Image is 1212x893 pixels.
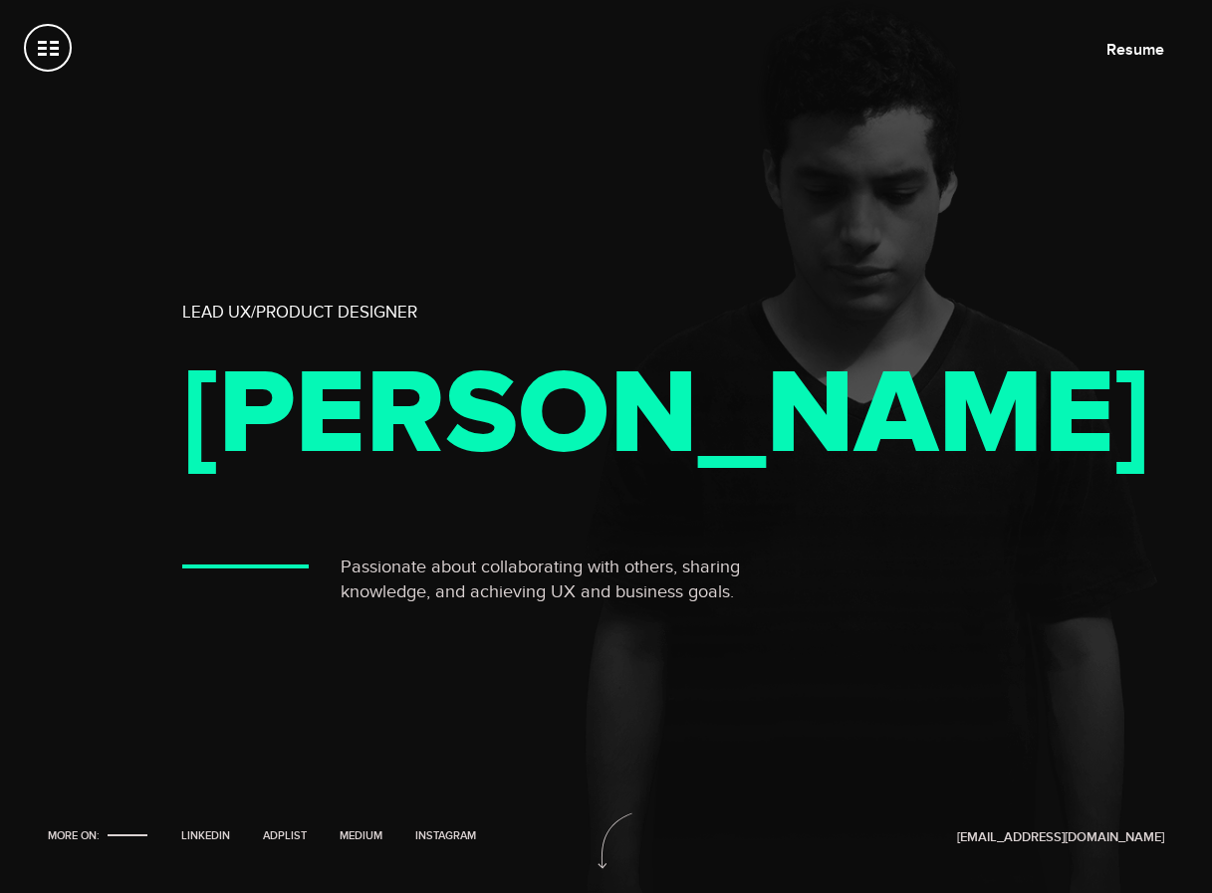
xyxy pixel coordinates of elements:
[333,829,389,842] a: Medium
[408,829,483,842] a: Instagram
[1106,40,1164,60] a: Resume
[256,829,314,842] a: Adplist
[182,303,780,323] h2: Lead UX/Product Designer
[341,556,780,605] p: Passionate about collaborating with others, sharing knowledge, and achieving UX and business goals.
[957,829,1164,845] a: [EMAIL_ADDRESS][DOMAIN_NAME]
[48,829,155,845] li: More on:
[182,362,740,468] h1: [PERSON_NAME]
[174,829,237,842] a: LinkedIn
